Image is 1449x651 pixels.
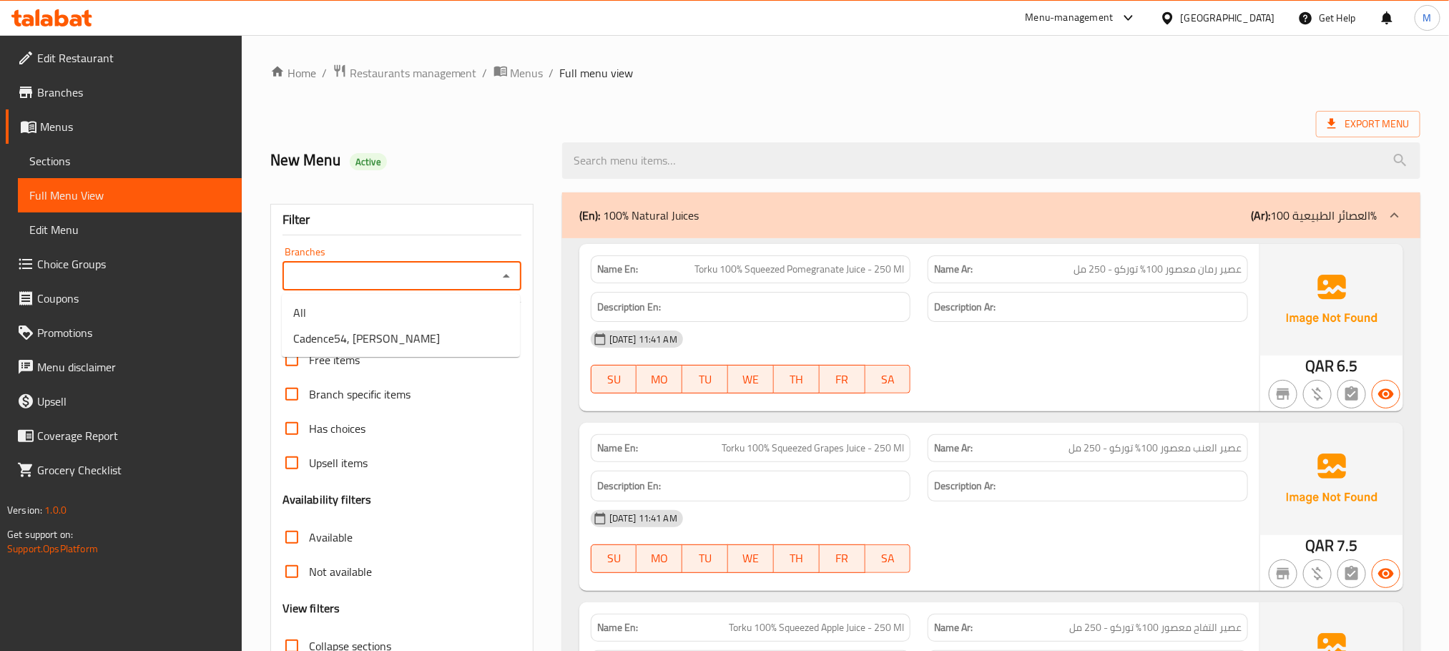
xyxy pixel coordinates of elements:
[642,548,677,569] span: MO
[597,477,661,495] strong: Description En:
[780,369,814,390] span: TH
[734,369,768,390] span: WE
[1305,352,1334,380] span: QAR
[7,501,42,519] span: Version:
[1337,559,1366,588] button: Not has choices
[37,393,230,410] span: Upsell
[18,144,242,178] a: Sections
[18,178,242,212] a: Full Menu View
[682,365,728,393] button: TU
[6,350,242,384] a: Menu disclaimer
[37,427,230,444] span: Coverage Report
[309,386,411,403] span: Branch specific items
[825,369,860,390] span: FR
[934,441,973,456] strong: Name Ar:
[865,365,911,393] button: SA
[1316,111,1420,137] span: Export Menu
[934,477,996,495] strong: Description Ar:
[637,544,682,573] button: MO
[562,192,1420,238] div: (En): 100% Natural Juices(Ar):العصائر الطبيعية 100%
[7,525,73,544] span: Get support on:
[1026,9,1114,26] div: Menu-management
[688,369,722,390] span: TU
[37,49,230,67] span: Edit Restaurant
[1251,205,1270,226] b: (Ar):
[1074,262,1242,277] span: عصير رمان معصور 100% توركو - 250 مل
[579,205,600,226] b: (En):
[722,441,904,456] span: Torku 100% Squeezed Grapes Juice - 250 Ml
[40,118,230,135] span: Menus
[6,281,242,315] a: Coupons
[1181,10,1275,26] div: [GEOGRAPHIC_DATA]
[350,155,387,169] span: Active
[293,304,306,321] span: All
[682,544,728,573] button: TU
[1260,244,1403,356] img: Ae5nvW7+0k+MAAAAAElFTkSuQmCC
[6,418,242,453] a: Coverage Report
[934,620,973,635] strong: Name Ar:
[1303,380,1332,408] button: Purchased item
[774,365,820,393] button: TH
[283,600,340,617] h3: View filters
[37,290,230,307] span: Coupons
[6,109,242,144] a: Menus
[729,620,904,635] span: Torku 100% Squeezed Apple Juice - 250 Ml
[1423,10,1432,26] span: M
[694,262,904,277] span: Torku 100% Squeezed Pomegranate Juice - 250 Ml
[1069,620,1242,635] span: عصير التفاح معصور 100% توركو - 250 مل
[29,152,230,170] span: Sections
[1337,380,1366,408] button: Not has choices
[728,544,774,573] button: WE
[1260,423,1403,534] img: Ae5nvW7+0k+MAAAAAElFTkSuQmCC
[820,365,865,393] button: FR
[591,544,637,573] button: SU
[6,453,242,487] a: Grocery Checklist
[333,64,477,82] a: Restaurants management
[591,365,637,393] button: SU
[350,153,387,170] div: Active
[642,369,677,390] span: MO
[493,64,544,82] a: Menus
[6,75,242,109] a: Branches
[309,529,353,546] span: Available
[496,266,516,286] button: Close
[270,64,1420,82] nav: breadcrumb
[1337,532,1357,559] span: 7.5
[637,365,682,393] button: MO
[549,64,554,82] li: /
[688,548,722,569] span: TU
[934,298,996,316] strong: Description Ar:
[871,369,905,390] span: SA
[1327,115,1409,133] span: Export Menu
[483,64,488,82] li: /
[270,150,545,171] h2: New Menu
[7,539,98,558] a: Support.OpsPlatform
[293,330,440,347] span: Cadence54, [PERSON_NAME]
[820,544,865,573] button: FR
[1269,380,1297,408] button: Not branch specific item
[18,212,242,247] a: Edit Menu
[309,420,365,437] span: Has choices
[6,41,242,75] a: Edit Restaurant
[597,441,638,456] strong: Name En:
[6,315,242,350] a: Promotions
[322,64,327,82] li: /
[309,454,368,471] span: Upsell items
[825,548,860,569] span: FR
[350,64,477,82] span: Restaurants management
[37,255,230,273] span: Choice Groups
[37,324,230,341] span: Promotions
[597,262,638,277] strong: Name En:
[1269,559,1297,588] button: Not branch specific item
[604,333,683,346] span: [DATE] 11:41 AM
[728,365,774,393] button: WE
[309,351,360,368] span: Free items
[1337,352,1357,380] span: 6.5
[560,64,634,82] span: Full menu view
[1069,441,1242,456] span: عصير العنب معصور 100% توركو - 250 مل
[1372,559,1400,588] button: Available
[1305,532,1334,559] span: QAR
[774,544,820,573] button: TH
[597,620,638,635] strong: Name En:
[604,511,683,525] span: [DATE] 11:41 AM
